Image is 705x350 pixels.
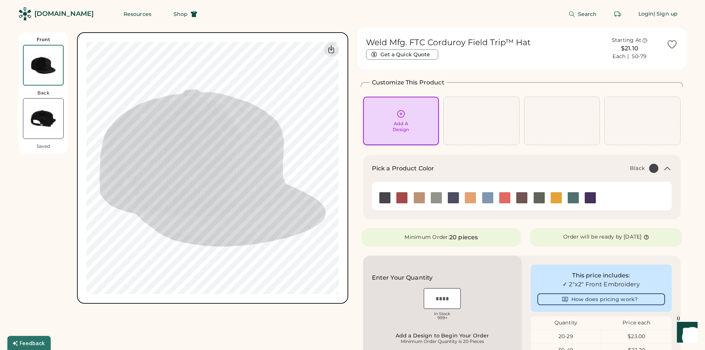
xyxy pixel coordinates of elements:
[537,271,665,280] div: This price includes:
[37,90,49,96] div: Back
[23,99,63,139] img: Weld Mfg. FTC Black Back Thumbnail
[449,233,478,242] div: 20 pieces
[414,192,425,203] div: Eggshell
[612,53,647,60] div: Each | 50-79
[379,192,390,203] img: Black Swatch Image
[597,44,662,53] div: $21.10
[537,293,665,305] button: How does pricing work?
[563,233,622,241] div: Order will be ready by
[568,192,579,203] div: Surf
[414,192,425,203] img: Eggshell Swatch Image
[624,233,642,241] div: [DATE]
[585,192,596,203] div: Moonstone
[578,11,597,17] span: Search
[537,280,665,289] div: ✓ 2"x2" Front Embroidery
[24,46,63,85] img: Weld Mfg. FTC Black Front Thumbnail
[638,10,654,18] div: Login
[165,7,206,21] button: Shop
[499,192,510,203] div: Pompeii
[431,192,442,203] img: Cactus Swatch Image
[534,192,545,203] div: Wolf
[670,317,702,349] iframe: Front Chat
[37,143,50,149] div: Saved
[601,333,672,340] div: $23.00
[531,333,601,340] div: 20-29
[499,192,510,203] img: Pompeii Swatch Image
[551,192,562,203] div: Sun
[372,273,433,282] h2: Enter Your Quantity
[448,192,459,203] div: Navy
[612,37,642,44] div: Starting At
[396,192,407,203] img: Blush Swatch Image
[174,11,188,17] span: Shop
[551,192,562,203] img: Sun Swatch Image
[465,192,476,203] img: Camel Swatch Image
[516,192,527,203] div: Java
[431,192,442,203] div: Cactus
[568,192,579,203] img: Surf Swatch Image
[372,78,444,87] h2: Customize This Product
[404,234,449,241] div: Minimum Order:
[534,192,545,203] img: Wolf Swatch Image
[379,192,390,203] div: Black
[324,42,339,57] div: Download Front Mockup
[601,319,672,327] div: Price each
[396,192,407,203] div: Blush
[448,192,459,203] img: Navy Swatch Image
[531,319,601,327] div: Quantity
[516,192,527,203] img: Java Swatch Image
[585,192,596,203] img: Moonstone Swatch Image
[482,192,493,203] img: Slate Blue Swatch Image
[654,10,678,18] div: | Sign up
[115,7,160,21] button: Resources
[366,49,438,60] button: Get a Quick Quote
[37,37,50,43] div: Front
[610,7,625,21] button: Retrieve an order
[372,164,434,173] h2: Pick a Product Color
[424,312,461,320] div: In Stock 999+
[34,9,94,19] div: [DOMAIN_NAME]
[366,37,531,48] h1: Weld Mfg. FTC Corduroy Field Trip™ Hat
[482,192,493,203] div: Slate Blue
[465,192,476,203] div: Camel
[393,121,409,133] div: Add A Design
[19,7,31,20] img: Rendered Logo - Screens
[374,339,511,344] div: Minimum Order Quantity is 20 Pieces
[560,7,606,21] button: Search
[630,165,645,172] div: Black
[374,333,511,339] div: Add a Design to Begin Your Order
